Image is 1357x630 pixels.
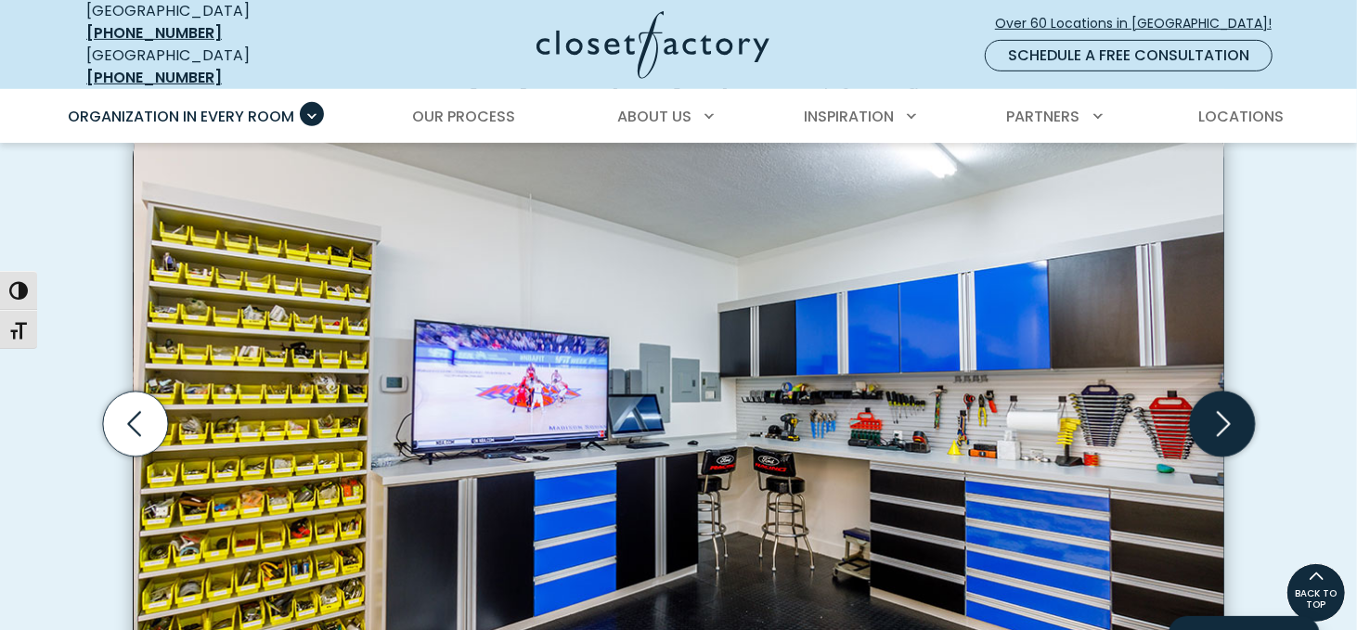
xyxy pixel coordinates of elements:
span: Partners [1007,106,1080,127]
a: Over 60 Locations in [GEOGRAPHIC_DATA]! [994,7,1287,40]
a: [PHONE_NUMBER] [86,22,222,44]
span: Over 60 Locations in [GEOGRAPHIC_DATA]! [995,14,1286,33]
span: BACK TO TOP [1287,588,1345,611]
span: Inspiration [804,106,894,127]
span: Locations [1198,106,1284,127]
nav: Primary Menu [55,91,1302,143]
div: [GEOGRAPHIC_DATA] [86,45,355,89]
a: [PHONE_NUMBER] [86,67,222,88]
a: BACK TO TOP [1286,563,1346,623]
a: Schedule a Free Consultation [985,40,1273,71]
span: Organization in Every Room [68,106,294,127]
span: Our Process [412,106,515,127]
img: Closet Factory Logo [536,11,769,79]
span: About Us [617,106,691,127]
button: Next slide [1183,384,1262,464]
button: Previous slide [96,384,175,464]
